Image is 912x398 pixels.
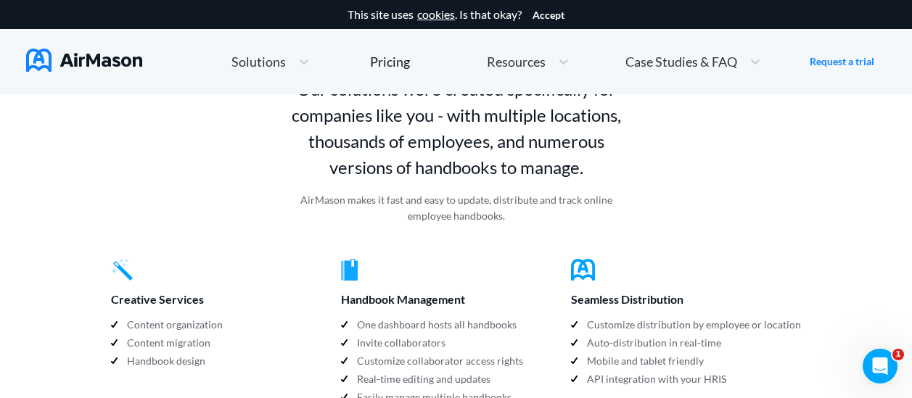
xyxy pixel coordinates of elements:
iframe: Intercom live chat [863,349,897,384]
p: One dashboard hosts all handbooks [357,317,517,335]
img: One dashboard hosts all handbooks [341,321,355,335]
p: AirMason makes it fast and easy to update, distribute and track online employee handbooks. [284,192,628,224]
img: Invite collaborators [341,339,355,353]
div: Seamless Distribution [571,288,801,311]
p: Real-time editing and updates [357,371,490,389]
p: Customize distribution by employee or location [587,317,801,335]
img: Real-time editing and updates [341,376,355,389]
a: cookies [417,8,455,21]
a: Request a trial [810,54,874,69]
img: Handbook Management [341,259,358,281]
img: Handbook design [111,357,125,371]
a: Pricing [370,49,410,75]
img: Content organization [111,321,125,335]
p: Customize collaborator access rights [357,353,523,371]
p: API integration with your HRIS [587,371,726,389]
span: Case Studies & FAQ [625,55,737,68]
span: 1 [892,349,904,360]
div: Pricing [370,55,410,68]
img: AirMason Logo [26,49,142,72]
span: Resources [487,55,546,68]
p: Content organization [127,317,223,335]
img: Content migration [111,339,125,353]
img: Seamless Distribution [571,259,595,281]
div: Creative Services [111,288,341,311]
img: Customize distribution by employee or location [571,321,585,335]
img: Auto-distribution in real-time [571,339,585,353]
p: Content migration [127,335,210,353]
img: Mobile and tablet friendly [571,357,585,371]
img: Creative Services [111,259,133,281]
p: Invite collaborators [357,335,445,353]
img: API integration with your HRIS [571,376,585,389]
p: Mobile and tablet friendly [587,353,704,371]
img: Customize collaborator access rights [341,357,355,371]
span: Solutions [231,55,286,68]
p: Auto-distribution in real-time [587,335,721,353]
div: Handbook Management [341,288,571,311]
button: Accept cookies [533,9,564,21]
p: Handbook design [127,353,205,371]
p: Our solutions were created specifically for companies like you - with multiple locations, thousan... [284,76,628,181]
